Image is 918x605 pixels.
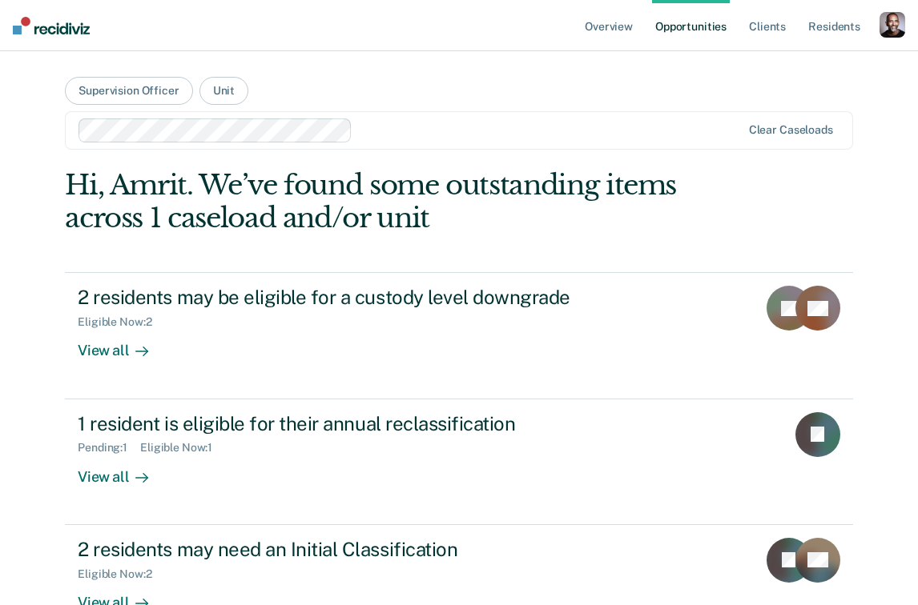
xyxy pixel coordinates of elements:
a: 2 residents may be eligible for a custody level downgradeEligible Now:2View all [65,272,852,399]
a: 1 resident is eligible for their annual reclassificationPending:1Eligible Now:1View all [65,399,852,525]
img: Recidiviz [13,17,90,34]
div: Hi, Amrit. We’ve found some outstanding items across 1 caseload and/or unit [65,169,695,234]
div: 2 residents may be eligible for a custody level downgrade [78,286,640,309]
div: 2 residents may need an Initial Classification [78,538,640,561]
div: Eligible Now : 1 [140,441,225,455]
div: View all [78,455,167,486]
button: Supervision Officer [65,77,192,105]
div: Clear caseloads [749,123,833,137]
div: View all [78,329,167,360]
div: Eligible Now : 2 [78,315,164,329]
button: Unit [199,77,248,105]
div: Eligible Now : 2 [78,567,164,581]
div: Pending : 1 [78,441,140,455]
div: 1 resident is eligible for their annual reclassification [78,412,640,435]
